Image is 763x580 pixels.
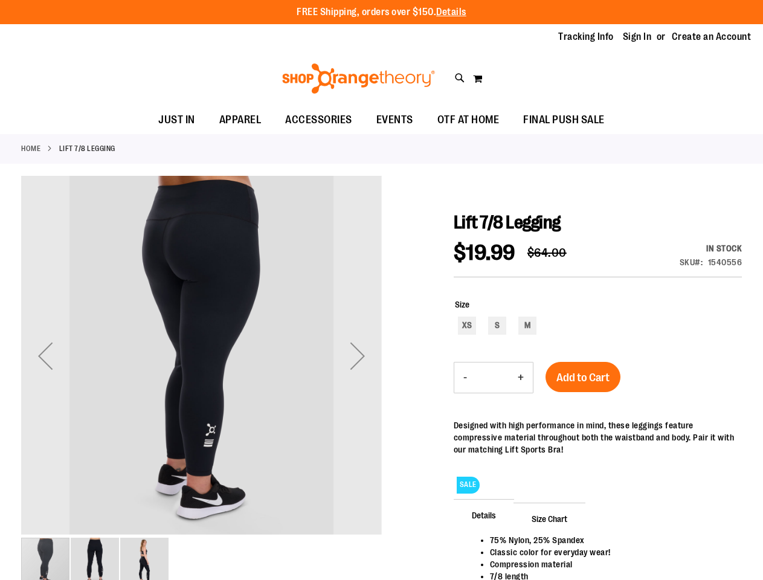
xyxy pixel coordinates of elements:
[454,419,742,456] div: Designed with high performance in mind, these leggings feature compressive material throughout bo...
[207,106,274,134] a: APPAREL
[680,257,703,267] strong: SKU
[511,106,617,134] a: FINAL PUSH SALE
[364,106,425,134] a: EVENTS
[490,546,730,558] li: Classic color for everyday wear!
[672,30,752,43] a: Create an Account
[285,106,352,134] span: ACCESSORIES
[546,362,620,392] button: Add to Cart
[454,240,515,265] span: $19.99
[488,317,506,335] div: S
[376,106,413,134] span: EVENTS
[21,176,69,536] div: Previous
[518,317,536,335] div: M
[219,106,262,134] span: APPAREL
[436,7,466,18] a: Details
[457,477,480,493] span: SALE
[158,106,195,134] span: JUST IN
[21,174,382,535] img: 2024 October Lift 7/8 Legging
[523,106,605,134] span: FINAL PUSH SALE
[513,503,585,534] span: Size Chart
[297,5,466,19] p: FREE Shipping, orders over $150.
[59,143,115,154] strong: Lift 7/8 Legging
[623,30,652,43] a: Sign In
[280,63,437,94] img: Shop Orangetheory
[146,106,207,134] a: JUST IN
[476,363,509,392] input: Product quantity
[454,499,514,530] span: Details
[273,106,364,134] a: ACCESSORIES
[680,242,742,254] div: Availability
[558,30,614,43] a: Tracking Info
[490,534,730,546] li: 75% Nylon, 25% Spandex
[425,106,512,134] a: OTF AT HOME
[680,242,742,254] div: In stock
[21,176,382,536] div: 2024 October Lift 7/8 Legging
[454,212,561,233] span: Lift 7/8 Legging
[455,300,469,309] span: Size
[437,106,500,134] span: OTF AT HOME
[454,362,476,393] button: Decrease product quantity
[509,362,533,393] button: Increase product quantity
[490,558,730,570] li: Compression material
[458,317,476,335] div: XS
[333,176,382,536] div: Next
[708,256,742,268] div: 1540556
[527,246,567,260] span: $64.00
[556,371,610,384] span: Add to Cart
[21,143,40,154] a: Home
